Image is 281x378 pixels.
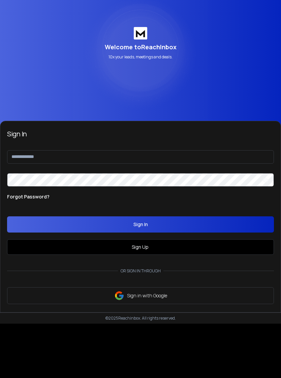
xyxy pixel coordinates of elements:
p: © 2025 Reachinbox. All rights reserved. [105,316,176,321]
button: Sign In [7,216,274,233]
img: logo [134,27,147,39]
p: Forgot Password? [7,193,50,200]
p: Or sign in through [118,268,163,274]
h3: Sign In [7,129,274,139]
a: Sign Up [132,244,150,250]
p: Sign in with Google [127,292,167,299]
p: 10x your leads, meetings and deals. [108,54,173,60]
p: Welcome to ReachInbox [105,42,177,52]
button: Sign in with Google [7,287,274,304]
